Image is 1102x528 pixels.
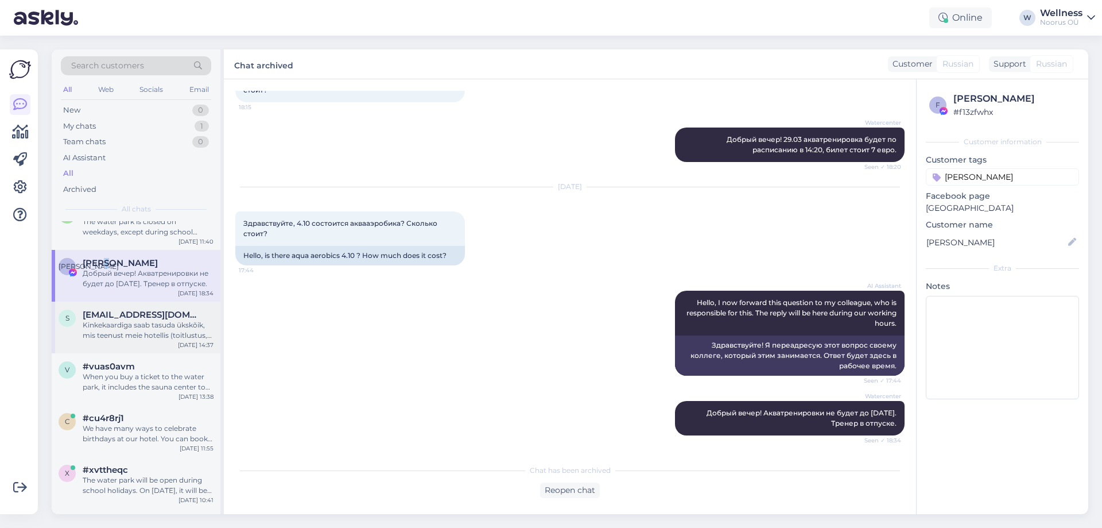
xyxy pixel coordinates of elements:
[926,190,1079,202] p: Facebook page
[936,101,940,109] span: f
[83,320,214,341] div: Kinkekaardiga saab tasuda ükskõik, mis teenust meie hotellis (toitlustus, hoolitsused jne). Õhtus...
[65,469,69,477] span: x
[953,92,1076,106] div: [PERSON_NAME]
[926,202,1079,214] p: [GEOGRAPHIC_DATA]
[926,263,1079,273] div: Extra
[71,60,144,72] span: Search customers
[239,103,282,111] span: 18:15
[530,465,611,476] span: Chat has been archived
[858,282,901,290] span: AI Assistant
[65,314,69,322] span: S
[1040,9,1095,27] a: WellnessNoorus OÜ
[83,475,214,496] div: The water park will be open during school holidays. On [DATE], it will be open from 10:00 AM to 8...
[179,496,214,504] div: [DATE] 10:41
[942,58,973,70] span: Russian
[926,137,1079,147] div: Customer information
[9,59,31,80] img: Askly Logo
[83,372,214,392] div: When you buy a ticket to the water park, it includes the sauna center too. No extra payment neede...
[65,365,69,374] span: v
[540,483,600,498] div: Reopen chat
[235,182,905,192] div: [DATE]
[1040,18,1082,27] div: Noorus OÜ
[953,106,1076,118] div: # f13zfwhx
[178,289,214,298] div: [DATE] 18:34
[243,219,439,238] span: Здравствуйте, 4.10 состоится аквааэробика? Cколько стоит?
[63,152,106,164] div: AI Assistant
[989,58,1026,70] div: Support
[178,341,214,349] div: [DATE] 14:37
[83,268,214,289] div: Добрый вечер! Акватренировки не будет до [DATE]. Тренер в отпуске.
[179,237,214,246] div: [DATE] 11:40
[83,465,128,475] span: #xvttheqc
[96,82,116,97] div: Web
[1019,10,1035,26] div: W
[61,82,74,97] div: All
[195,121,209,132] div: 1
[83,423,214,444] div: We have many ways to celebrate birthdays at our hotel. You can book a two-night stay with differe...
[727,135,898,154] span: Добрый вечер! 29.03 акватренировка будет по расписанию в 14:20, билет стоит 7 евро.
[187,82,211,97] div: Email
[137,82,165,97] div: Socials
[83,217,214,237] div: The water park is closed on weekdays, except during school holidays or public holidays. Then, it ...
[59,262,119,271] span: [PERSON_NAME]
[926,168,1079,186] input: Add a tag
[122,204,151,214] span: All chats
[858,376,901,385] span: Seen ✓ 17:44
[926,280,1079,292] p: Notes
[235,246,465,265] div: Hello, is there aqua aerobics 4.10 ? How much does it cost?
[1036,58,1067,70] span: Russian
[180,444,214,453] div: [DATE] 11:55
[888,58,933,70] div: Customer
[63,136,106,148] div: Team chats
[83,310,202,320] span: Sigridansu@gmail.com
[1040,9,1082,18] div: Wellness
[83,361,135,372] span: #vuas0avm
[192,105,209,116] div: 0
[858,436,901,445] span: Seen ✓ 18:34
[65,417,70,426] span: c
[929,7,992,28] div: Online
[63,184,96,195] div: Archived
[858,118,901,127] span: Watercenter
[926,154,1079,166] p: Customer tags
[83,413,124,423] span: #cu4r8rj1
[675,336,905,376] div: Здравствуйте! Я переадресую этот вопрос своему коллеге, который этим занимается. Ответ будет здес...
[707,408,898,427] span: Добрый вечер! Акватренировки не будет до [DATE]. Тренер в отпуске.
[234,56,293,72] label: Chat archived
[179,392,214,401] div: [DATE] 13:38
[926,219,1079,231] p: Customer name
[686,298,898,327] span: Hello, I now forward this question to my colleague, who is responsible for this. The reply will b...
[63,105,80,116] div: New
[63,168,73,179] div: All
[239,266,282,275] span: 17:44
[83,258,158,268] span: Инна Мищенко
[926,236,1066,249] input: Add name
[63,121,96,132] div: My chats
[858,392,901,400] span: Watercenter
[192,136,209,148] div: 0
[858,163,901,171] span: Seen ✓ 18:20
